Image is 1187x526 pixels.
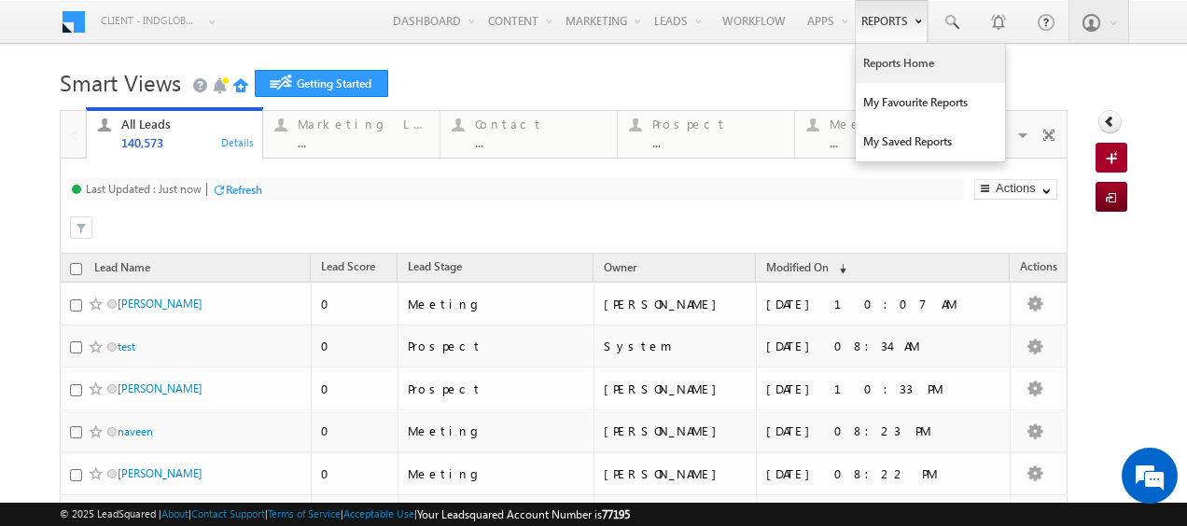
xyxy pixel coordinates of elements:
span: Lead Score [321,259,375,273]
em: Start Chat [254,403,339,428]
div: Meeting [408,465,585,482]
span: Modified On [766,260,829,274]
a: Terms of Service [268,507,341,519]
a: Lead Stage [398,256,471,281]
div: [DATE] 08:34 AM [766,338,1001,354]
div: [PERSON_NAME] [604,422,748,439]
a: About [161,507,189,519]
span: © 2025 LeadSquared | | | | | [60,505,630,523]
div: Prospect [408,338,585,354]
a: Prospect... [617,111,795,158]
a: My Saved Reports [856,122,1005,161]
div: ... [475,135,606,149]
div: [PERSON_NAME] [604,381,748,397]
a: [PERSON_NAME] [118,466,202,480]
a: test [118,339,135,353]
div: Contact [475,117,606,131]
div: 0 [321,296,389,312]
textarea: Type your message and hit 'Enter' [24,173,341,388]
a: Lead Score [312,256,384,281]
div: Prospect [408,381,585,397]
div: [DATE] 10:07 AM [766,296,1001,312]
span: Owner [604,260,636,274]
div: [PERSON_NAME] [604,296,748,312]
a: Marketing Leads... [262,111,440,158]
div: [DATE] 10:33 PM [766,381,1001,397]
div: Marketing Leads [298,117,428,131]
a: [PERSON_NAME] [118,297,202,311]
a: Contact Support [191,507,265,519]
span: (sorted descending) [831,261,846,276]
div: Meeting [408,296,585,312]
div: 0 [321,422,389,439]
div: [DATE] 08:22 PM [766,465,1001,482]
a: Reports Home [856,44,1005,83]
img: d_60004797649_company_0_60004797649 [32,98,78,122]
div: Details [220,133,256,150]
a: [PERSON_NAME] [118,381,202,395]
div: Chat with us now [97,98,314,122]
div: All Leads [121,117,252,131]
span: Actions [1011,256,1067,281]
div: ... [830,135,960,149]
a: naveen [118,424,153,438]
a: Getting Started [255,70,388,97]
div: ... [652,135,783,149]
div: Last Updated : Just now [86,182,202,196]
span: Client - indglobal2 (77195) [101,11,199,30]
a: Acceptable Use [343,507,414,519]
div: Minimize live chat window [306,9,351,54]
a: My Favourite Reports [856,83,1005,122]
span: Your Leadsquared Account Number is [417,507,630,521]
a: Modified On (sorted descending) [757,256,856,281]
a: Contact... [440,111,618,158]
a: Lead Name [85,257,160,282]
a: Meeting... [794,111,972,158]
div: 0 [321,338,389,354]
div: Meeting [830,117,960,131]
span: 77195 [602,507,630,521]
input: Check all records [70,263,82,275]
div: ... [298,135,428,149]
div: Prospect [652,117,783,131]
div: System [604,338,748,354]
div: 0 [321,381,389,397]
a: All Leads140,573Details [86,107,264,159]
div: 140,573 [121,135,252,149]
div: Meeting [408,422,585,439]
div: Refresh [226,183,262,197]
span: Lead Stage [408,259,462,273]
div: [DATE] 08:23 PM [766,422,1001,439]
div: [PERSON_NAME] [604,465,748,482]
div: 0 [321,465,389,482]
span: Smart Views [60,67,181,97]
